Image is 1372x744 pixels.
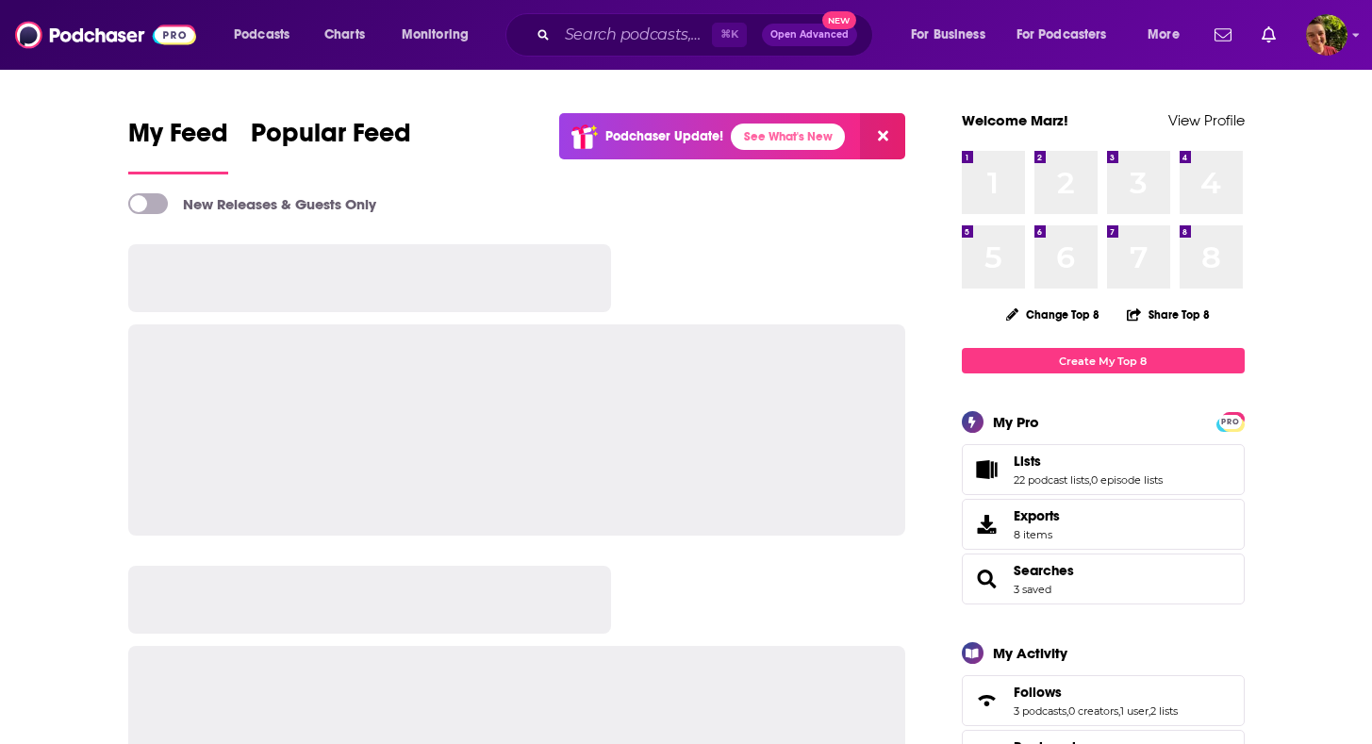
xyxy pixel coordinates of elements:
a: Searches [968,566,1006,592]
span: Follows [962,675,1245,726]
a: 0 episode lists [1091,473,1163,487]
span: 8 items [1014,528,1060,541]
span: Lists [1014,453,1041,470]
input: Search podcasts, credits, & more... [557,20,712,50]
span: ⌘ K [712,23,747,47]
button: open menu [388,20,493,50]
button: open menu [1004,20,1134,50]
span: More [1148,22,1180,48]
img: User Profile [1306,14,1347,56]
span: For Podcasters [1017,22,1107,48]
a: Show notifications dropdown [1207,19,1239,51]
span: Exports [1014,507,1060,524]
a: Create My Top 8 [962,348,1245,373]
a: Searches [1014,562,1074,579]
a: Lists [968,456,1006,483]
img: Podchaser - Follow, Share and Rate Podcasts [15,17,196,53]
span: My Feed [128,117,228,160]
a: Popular Feed [251,117,411,174]
span: Monitoring [402,22,469,48]
a: See What's New [731,124,845,150]
a: 1 user [1120,704,1149,718]
span: PRO [1219,415,1242,429]
span: Popular Feed [251,117,411,160]
span: For Business [911,22,985,48]
button: open menu [221,20,314,50]
span: , [1149,704,1150,718]
a: Follows [1014,684,1178,701]
a: Follows [968,687,1006,714]
div: My Activity [993,644,1067,662]
span: Follows [1014,684,1062,701]
a: 3 saved [1014,583,1051,596]
a: Show notifications dropdown [1254,19,1283,51]
a: Exports [962,499,1245,550]
a: View Profile [1168,111,1245,129]
span: Searches [962,554,1245,604]
span: , [1118,704,1120,718]
button: Share Top 8 [1126,296,1211,333]
a: 2 lists [1150,704,1178,718]
button: Show profile menu [1306,14,1347,56]
a: 22 podcast lists [1014,473,1089,487]
button: Open AdvancedNew [762,24,857,46]
span: Lists [962,444,1245,495]
button: open menu [1134,20,1203,50]
span: New [822,11,856,29]
div: Search podcasts, credits, & more... [523,13,891,57]
span: , [1066,704,1068,718]
span: , [1089,473,1091,487]
a: PRO [1219,414,1242,428]
div: My Pro [993,413,1039,431]
a: Charts [312,20,376,50]
a: Welcome Marz! [962,111,1068,129]
span: Open Advanced [770,30,849,40]
span: Logged in as Marz [1306,14,1347,56]
a: 0 creators [1068,704,1118,718]
span: Charts [324,22,365,48]
p: Podchaser Update! [605,128,723,144]
button: Change Top 8 [995,303,1112,326]
button: open menu [898,20,1009,50]
span: Podcasts [234,22,289,48]
a: Lists [1014,453,1163,470]
a: 3 podcasts [1014,704,1066,718]
span: Exports [968,511,1006,537]
a: My Feed [128,117,228,174]
a: New Releases & Guests Only [128,193,376,214]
